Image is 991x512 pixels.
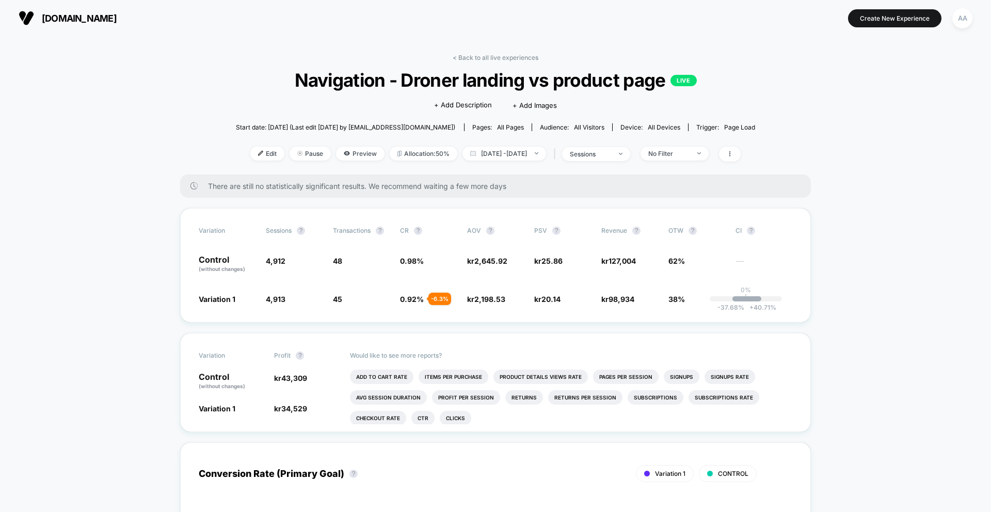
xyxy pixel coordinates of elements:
span: PSV [534,227,547,234]
span: Allocation: 50% [390,147,457,161]
p: Would like to see more reports? [350,351,793,359]
button: AA [949,8,976,29]
p: 0% [741,286,751,294]
li: Items Per Purchase [419,370,488,384]
span: OTW [668,227,725,235]
button: [DOMAIN_NAME] [15,10,120,26]
span: + Add Description [434,100,492,110]
span: 62% [668,257,685,265]
span: -37.68 % [717,303,744,311]
li: Ctr [411,411,435,425]
span: kr [534,257,563,265]
p: Control [199,373,264,390]
img: end [619,153,622,155]
button: Create New Experience [848,9,941,27]
span: kr [274,374,307,382]
li: Signups [664,370,699,384]
span: 2,198.53 [474,295,505,303]
div: sessions [570,150,611,158]
span: kr [467,257,507,265]
div: AA [952,8,972,28]
img: edit [258,151,263,156]
span: kr [274,404,307,413]
span: [DOMAIN_NAME] [42,13,117,24]
span: 40.71 % [744,303,776,311]
span: all pages [497,123,524,131]
span: [DATE] - [DATE] [462,147,546,161]
button: ? [349,470,358,478]
li: Product Details Views Rate [493,370,588,384]
img: end [297,151,302,156]
li: Clicks [440,411,471,425]
span: Device: [612,123,688,131]
span: Variation [199,227,255,235]
span: kr [467,295,505,303]
span: kr [601,295,634,303]
li: Avg Session Duration [350,390,427,405]
span: Variation 1 [655,470,685,477]
li: Pages Per Session [593,370,659,384]
span: 98,934 [609,295,634,303]
li: Subscriptions Rate [689,390,759,405]
span: CI [736,227,792,235]
span: 4,913 [266,295,285,303]
span: --- [736,258,792,273]
span: 4,912 [266,257,285,265]
span: 2,645.92 [474,257,507,265]
span: There are still no statistically significant results. We recommend waiting a few more days [208,182,790,190]
span: Start date: [DATE] (Last edit [DATE] by [EMAIL_ADDRESS][DOMAIN_NAME]) [236,123,455,131]
span: Transactions [333,227,371,234]
button: ? [297,227,305,235]
span: 45 [333,295,342,303]
span: (without changes) [199,383,245,389]
div: Audience: [540,123,604,131]
div: Trigger: [696,123,755,131]
button: ? [747,227,755,235]
li: Returns [505,390,543,405]
div: - 6.3 % [428,293,451,305]
span: 127,004 [609,257,636,265]
span: 25.86 [541,257,563,265]
span: 38% [668,295,685,303]
button: ? [414,227,422,235]
img: calendar [470,151,476,156]
span: kr [601,257,636,265]
img: end [535,152,538,154]
span: Profit [274,351,291,359]
span: Variation [199,351,255,360]
button: ? [486,227,494,235]
button: ? [632,227,641,235]
p: LIVE [670,75,696,86]
span: 0.98 % [400,257,424,265]
span: + [749,303,754,311]
span: CR [400,227,409,234]
span: all devices [648,123,680,131]
img: rebalance [397,151,402,156]
span: Variation 1 [199,295,235,303]
span: + Add Images [513,101,557,109]
button: ? [552,227,561,235]
span: Navigation - Droner landing vs product page [262,69,729,91]
button: ? [376,227,384,235]
span: AOV [467,227,481,234]
div: Pages: [472,123,524,131]
span: (without changes) [199,266,245,272]
span: Variation 1 [199,404,235,413]
span: 43,309 [281,374,307,382]
p: Control [199,255,255,273]
span: 34,529 [281,404,307,413]
li: Profit Per Session [432,390,500,405]
span: 20.14 [541,295,561,303]
li: Subscriptions [628,390,683,405]
span: Pause [290,147,331,161]
span: Sessions [266,227,292,234]
span: CONTROL [718,470,748,477]
img: Visually logo [19,10,34,26]
li: Add To Cart Rate [350,370,413,384]
a: < Back to all live experiences [453,54,538,61]
li: Returns Per Session [548,390,622,405]
span: Revenue [601,227,627,234]
span: 48 [333,257,342,265]
span: Page Load [724,123,755,131]
li: Signups Rate [705,370,755,384]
